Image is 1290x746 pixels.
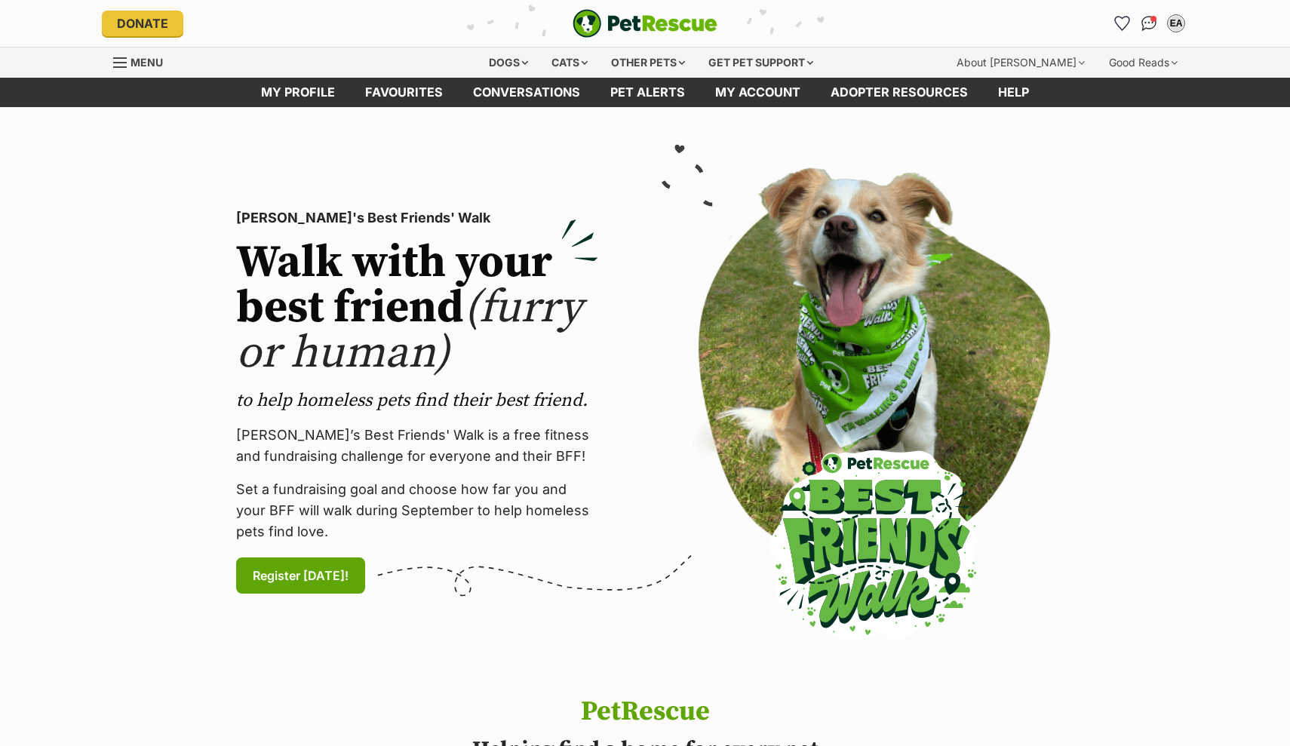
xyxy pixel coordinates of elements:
[946,48,1095,78] div: About [PERSON_NAME]
[983,78,1044,107] a: Help
[698,48,824,78] div: Get pet support
[458,78,595,107] a: conversations
[413,697,877,727] h1: PetRescue
[1098,48,1188,78] div: Good Reads
[1141,16,1157,31] img: chat-41dd97257d64d25036548639549fe6c8038ab92f7586957e7f3b1b290dea8141.svg
[236,479,598,542] p: Set a fundraising goal and choose how far you and your BFF will walk during September to help hom...
[131,56,163,69] span: Menu
[236,241,598,376] h2: Walk with your best friend
[236,425,598,467] p: [PERSON_NAME]’s Best Friends' Walk is a free fitness and fundraising challenge for everyone and t...
[236,557,365,594] a: Register [DATE]!
[236,388,598,413] p: to help homeless pets find their best friend.
[478,48,539,78] div: Dogs
[253,566,349,585] span: Register [DATE]!
[573,9,717,38] img: logo-e224e6f780fb5917bec1dbf3a21bbac754714ae5b6737aabdf751b685950b380.svg
[541,48,598,78] div: Cats
[1164,11,1188,35] button: My account
[246,78,350,107] a: My profile
[1169,16,1184,31] div: EA
[113,48,174,75] a: Menu
[700,78,815,107] a: My account
[600,48,696,78] div: Other pets
[102,11,183,36] a: Donate
[1110,11,1188,35] ul: Account quick links
[1110,11,1134,35] a: Favourites
[236,207,598,229] p: [PERSON_NAME]'s Best Friends' Walk
[350,78,458,107] a: Favourites
[236,280,582,382] span: (furry or human)
[815,78,983,107] a: Adopter resources
[573,9,717,38] a: PetRescue
[595,78,700,107] a: Pet alerts
[1137,11,1161,35] a: Conversations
